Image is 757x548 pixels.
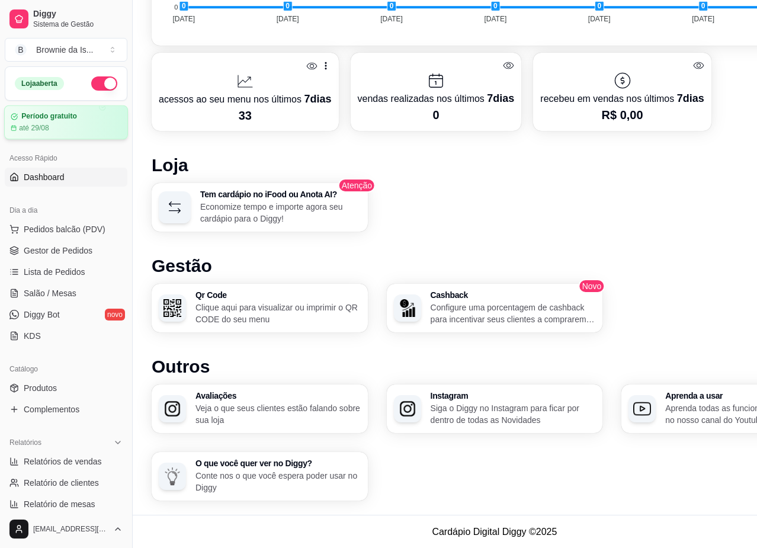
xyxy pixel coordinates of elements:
p: vendas realizadas nos últimos [358,90,515,107]
button: Alterar Status [91,76,117,91]
p: Siga o Diggy no Instagram para ficar por dentro de todas as Novidades [431,402,596,426]
tspan: [DATE] [380,15,403,23]
tspan: [DATE] [692,15,714,23]
tspan: 0 [174,4,178,11]
span: 7 dias [304,93,331,105]
span: Complementos [24,403,79,415]
tspan: [DATE] [484,15,506,23]
button: InstagramInstagramSiga o Diggy no Instagram para ficar por dentro de todas as Novidades [387,384,603,433]
a: Complementos [5,400,127,419]
h3: O que você quer ver no Diggy? [195,459,361,467]
img: Qr Code [163,299,181,317]
span: Atenção [338,178,376,193]
span: Sistema de Gestão [33,20,123,29]
h3: Qr Code [195,291,361,299]
button: Select a team [5,38,127,62]
span: [EMAIL_ADDRESS][DOMAIN_NAME] [33,524,108,534]
span: Lista de Pedidos [24,266,85,278]
a: Relatórios de vendas [5,452,127,471]
button: Qr CodeQr CodeClique aqui para visualizar ou imprimir o QR CODE do seu menu [152,284,368,332]
a: KDS [5,326,127,345]
p: Clique aqui para visualizar ou imprimir o QR CODE do seu menu [195,302,361,325]
span: Relatórios [9,438,41,447]
span: Salão / Mesas [24,287,76,299]
p: 0 [358,107,515,123]
a: Salão / Mesas [5,284,127,303]
span: Novo [579,279,605,293]
span: Relatórios de vendas [24,456,102,467]
a: Lista de Pedidos [5,262,127,281]
span: Produtos [24,382,57,394]
h3: Instagram [431,392,596,400]
h3: Cashback [431,291,596,299]
div: Brownie da Is ... [36,44,94,56]
span: 7 dias [677,92,704,104]
a: Relatório de mesas [5,495,127,514]
p: Configure uma porcentagem de cashback para incentivar seus clientes a comprarem em sua loja [431,302,596,325]
span: 7 dias [487,92,514,104]
a: Dashboard [5,168,127,187]
p: recebeu em vendas nos últimos [540,90,704,107]
span: Diggy [33,9,123,20]
span: Gestor de Pedidos [24,245,92,257]
article: Período gratuito [21,112,77,121]
h3: Avaliações [195,392,361,400]
div: Acesso Rápido [5,149,127,168]
div: Catálogo [5,360,127,379]
article: até 29/08 [19,123,49,133]
span: KDS [24,330,41,342]
p: 33 [159,107,332,124]
div: Loja aberta [15,77,64,90]
p: R$ 0,00 [540,107,704,123]
tspan: [DATE] [277,15,299,23]
img: Aprenda a usar [633,400,651,418]
button: AvaliaçõesAvaliaçõesVeja o que seus clientes estão falando sobre sua loja [152,384,368,433]
p: Conte nos o que você espera poder usar no Diggy [195,470,361,493]
h3: Tem cardápio no iFood ou Anota AI? [200,190,361,198]
tspan: [DATE] [588,15,611,23]
img: Instagram [399,400,416,418]
div: Dia a dia [5,201,127,220]
p: Veja o que seus clientes estão falando sobre sua loja [195,402,361,426]
img: Avaliações [163,400,181,418]
span: Diggy Bot [24,309,60,321]
img: Cashback [399,299,416,317]
tspan: [DATE] [172,15,195,23]
a: Período gratuitoaté 29/08 [5,105,127,139]
a: DiggySistema de Gestão [5,5,127,33]
span: Relatório de mesas [24,498,95,510]
span: Pedidos balcão (PDV) [24,223,105,235]
p: acessos ao seu menu nos últimos [159,91,332,107]
span: Dashboard [24,171,65,183]
p: Economize tempo e importe agora seu cardápio para o Diggy! [200,201,361,225]
button: [EMAIL_ADDRESS][DOMAIN_NAME] [5,515,127,543]
button: Pedidos balcão (PDV) [5,220,127,239]
span: Relatório de clientes [24,477,99,489]
a: Gestor de Pedidos [5,241,127,260]
button: CashbackCashbackConfigure uma porcentagem de cashback para incentivar seus clientes a comprarem e... [387,284,603,332]
button: Tem cardápio no iFood ou Anota AI?Economize tempo e importe agora seu cardápio para o Diggy! [152,183,368,232]
button: O que você quer ver no Diggy?O que você quer ver no Diggy?Conte nos o que você espera poder usar ... [152,452,368,501]
a: Diggy Botnovo [5,305,127,324]
a: Produtos [5,379,127,398]
img: O que você quer ver no Diggy? [163,467,181,485]
span: B [15,44,27,56]
a: Relatório de clientes [5,473,127,492]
